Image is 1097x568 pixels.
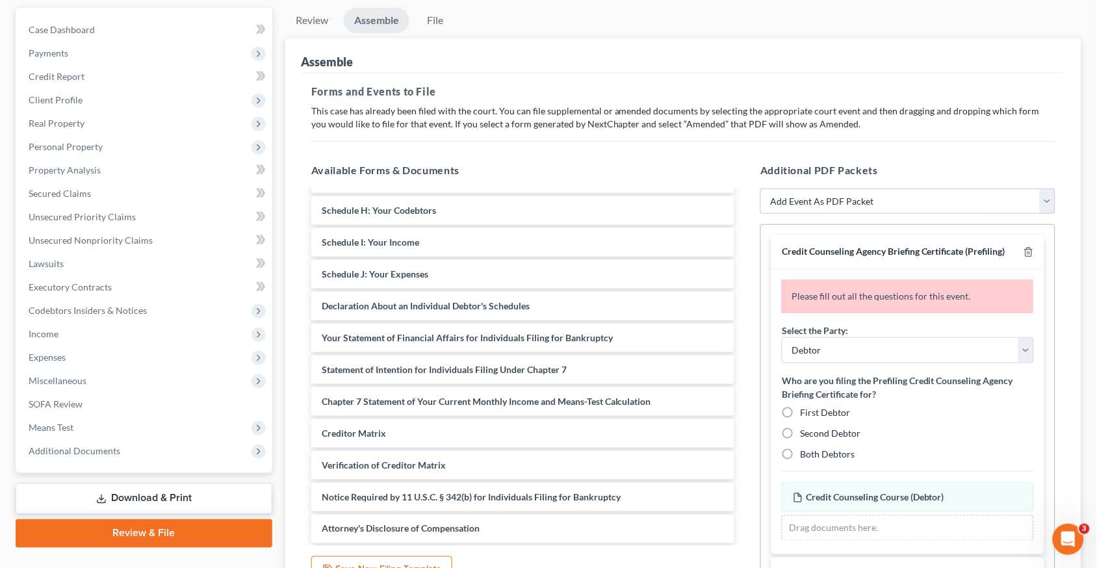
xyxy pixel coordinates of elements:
span: Secured Claims [29,188,91,199]
span: Chapter 7 Statement of Your Current Monthly Income and Means-Test Calculation [322,396,651,407]
a: Case Dashboard [18,18,272,42]
span: Executory Contracts [29,281,112,292]
a: Credit Report [18,65,272,88]
a: Property Analysis [18,159,272,182]
span: Verification of Creditor Matrix [322,459,446,471]
span: 3 [1079,524,1090,534]
span: Credit Counseling Course (Debtor) [806,491,944,502]
span: Credit Counseling Agency Briefing Certificate (Prefiling) [782,246,1005,257]
span: Schedule I: Your Income [322,237,419,248]
span: Personal Property [29,141,103,152]
h5: Additional PDF Packets [760,162,1055,178]
span: Both Debtors [800,448,855,459]
span: Unsecured Nonpriority Claims [29,235,153,246]
span: Income [29,328,58,339]
span: Please fill out all the questions for this event. [792,290,971,302]
a: Secured Claims [18,182,272,205]
a: Assemble [344,8,409,33]
span: Property Analysis [29,164,101,175]
a: Lawsuits [18,252,272,276]
span: Notice Required by 11 U.S.C. § 342(b) for Individuals Filing for Bankruptcy [322,491,621,502]
iframe: Intercom live chat [1053,524,1084,555]
span: Statement of Intention for Individuals Filing Under Chapter 7 [322,364,567,375]
a: File [415,8,456,33]
span: Second Debtor [800,428,860,439]
a: Review [285,8,339,33]
span: Additional Documents [29,445,120,456]
span: Your Statement of Financial Affairs for Individuals Filing for Bankruptcy [322,332,613,343]
a: Review & File [16,519,272,548]
span: Schedule J: Your Expenses [322,268,428,279]
h5: Forms and Events to File [311,84,1055,99]
span: Lawsuits [29,258,64,269]
div: Drag documents here. [782,515,1034,541]
span: Creditor Matrix [322,428,386,439]
a: Executory Contracts [18,276,272,299]
span: Means Test [29,422,73,433]
span: Miscellaneous [29,375,86,386]
span: Client Profile [29,94,83,105]
span: Unsecured Priority Claims [29,211,136,222]
span: Real Property [29,118,84,129]
span: Case Dashboard [29,24,95,35]
label: Who are you filing the Prefiling Credit Counseling Agency Briefing Certificate for? [782,374,1034,401]
p: This case has already been filed with the court. You can file supplemental or amended documents b... [311,105,1055,131]
span: Schedule H: Your Codebtors [322,205,436,216]
span: SOFA Review [29,398,83,409]
span: Declaration About an Individual Debtor's Schedules [322,300,530,311]
a: SOFA Review [18,393,272,416]
a: Download & Print [16,484,272,514]
span: First Debtor [800,407,850,418]
label: Select the Party: [782,324,848,337]
span: Payments [29,47,68,58]
span: Expenses [29,352,66,363]
span: Credit Report [29,71,84,82]
span: Attorney's Disclosure of Compensation [322,523,480,534]
h5: Available Forms & Documents [311,162,734,178]
div: Assemble [301,54,353,70]
span: Codebtors Insiders & Notices [29,305,147,316]
a: Unsecured Priority Claims [18,205,272,229]
a: Unsecured Nonpriority Claims [18,229,272,252]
